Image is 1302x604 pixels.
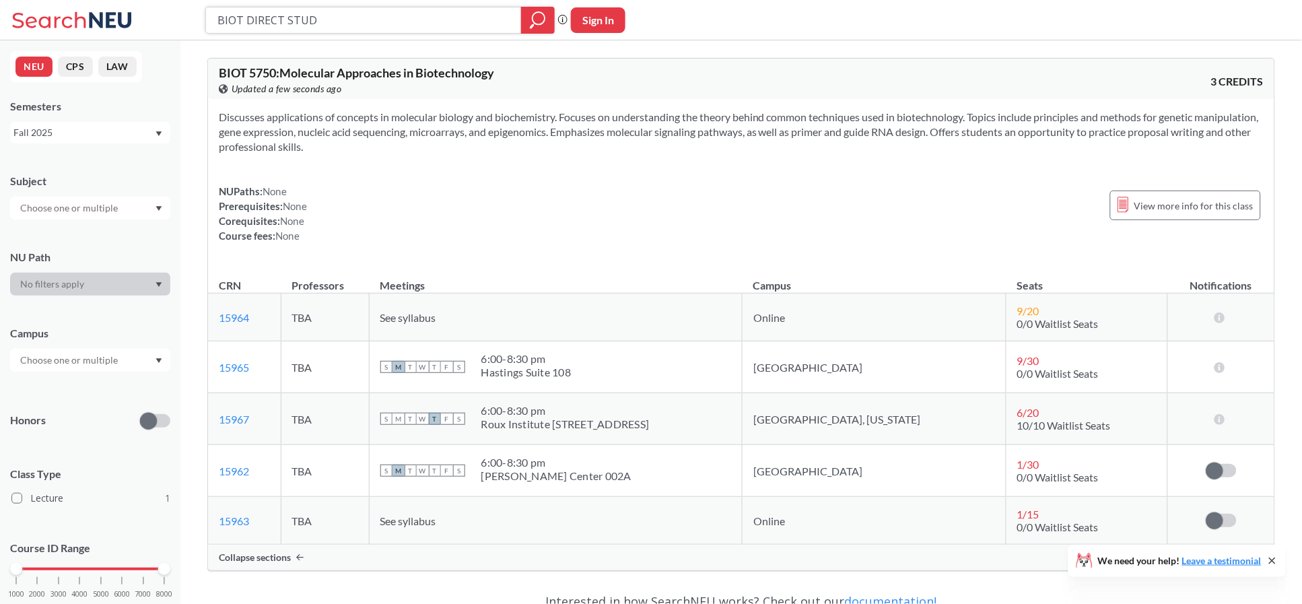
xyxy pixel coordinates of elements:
[481,456,631,469] div: 6:00 - 8:30 pm
[29,591,45,598] span: 2000
[71,591,88,598] span: 4000
[417,413,429,425] span: W
[98,57,137,77] button: LAW
[156,282,162,288] svg: Dropdown arrow
[1098,556,1262,566] span: We need your help!
[281,393,369,445] td: TBA
[280,215,304,227] span: None
[93,591,109,598] span: 5000
[441,413,453,425] span: F
[743,294,1006,341] td: Online
[571,7,625,33] button: Sign In
[10,326,170,341] div: Campus
[453,465,465,477] span: S
[481,404,650,417] div: 6:00 - 8:30 pm
[441,361,453,373] span: F
[392,361,405,373] span: M
[11,490,170,507] label: Lecture
[10,174,170,189] div: Subject
[1168,265,1274,294] th: Notifications
[481,352,572,366] div: 6:00 - 8:30 pm
[232,81,342,96] span: Updated a few seconds ago
[743,393,1006,445] td: [GEOGRAPHIC_DATA], [US_STATE]
[10,273,170,296] div: Dropdown arrow
[58,57,93,77] button: CPS
[156,131,162,137] svg: Dropdown arrow
[219,110,1264,154] section: Discusses applications of concepts in molecular biology and biochemistry. Focuses on understandin...
[13,125,154,140] div: Fall 2025
[429,361,441,373] span: T
[263,185,287,197] span: None
[156,358,162,364] svg: Dropdown arrow
[50,591,67,598] span: 3000
[1182,555,1262,566] a: Leave a testimonial
[135,591,151,598] span: 7000
[743,497,1006,545] td: Online
[429,413,441,425] span: T
[1017,458,1039,471] span: 1 / 30
[1006,265,1168,294] th: Seats
[10,250,170,265] div: NU Path
[281,445,369,497] td: TBA
[1017,508,1039,521] span: 1 / 15
[380,465,392,477] span: S
[1017,304,1039,317] span: 9 / 20
[165,491,170,506] span: 1
[1017,471,1099,483] span: 0/0 Waitlist Seats
[380,514,436,527] span: See syllabus
[453,361,465,373] span: S
[1017,367,1099,380] span: 0/0 Waitlist Seats
[1017,521,1099,533] span: 0/0 Waitlist Seats
[417,361,429,373] span: W
[392,465,405,477] span: M
[219,184,307,243] div: NUPaths: Prerequisites: Corequisites: Course fees:
[10,197,170,220] div: Dropdown arrow
[8,591,24,598] span: 1000
[216,9,512,32] input: Class, professor, course number, "phrase"
[1017,419,1111,432] span: 10/10 Waitlist Seats
[1134,197,1254,214] span: View more info for this class
[10,122,170,143] div: Fall 2025Dropdown arrow
[743,341,1006,393] td: [GEOGRAPHIC_DATA]
[10,541,170,556] p: Course ID Range
[405,413,417,425] span: T
[380,413,392,425] span: S
[417,465,429,477] span: W
[392,413,405,425] span: M
[156,206,162,211] svg: Dropdown arrow
[481,366,572,379] div: Hastings Suite 108
[429,465,441,477] span: T
[281,497,369,545] td: TBA
[219,465,249,477] a: 15962
[10,413,46,428] p: Honors
[1017,317,1099,330] span: 0/0 Waitlist Seats
[15,57,53,77] button: NEU
[13,200,127,216] input: Choose one or multiple
[530,11,546,30] svg: magnifying glass
[481,469,631,483] div: [PERSON_NAME] Center 002A
[219,413,249,426] a: 15967
[219,278,241,293] div: CRN
[275,230,300,242] span: None
[743,445,1006,497] td: [GEOGRAPHIC_DATA]
[281,341,369,393] td: TBA
[743,265,1006,294] th: Campus
[10,99,170,114] div: Semesters
[405,361,417,373] span: T
[219,311,249,324] a: 15964
[114,591,130,598] span: 6000
[1017,406,1039,419] span: 6 / 20
[208,545,1274,570] div: Collapse sections
[369,265,742,294] th: Meetings
[281,265,369,294] th: Professors
[405,465,417,477] span: T
[453,413,465,425] span: S
[219,65,494,80] span: BIOT 5750 : Molecular Approaches in Biotechnology
[10,349,170,372] div: Dropdown arrow
[441,465,453,477] span: F
[481,417,650,431] div: Roux Institute [STREET_ADDRESS]
[1211,74,1264,89] span: 3 CREDITS
[13,352,127,368] input: Choose one or multiple
[281,294,369,341] td: TBA
[380,311,436,324] span: See syllabus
